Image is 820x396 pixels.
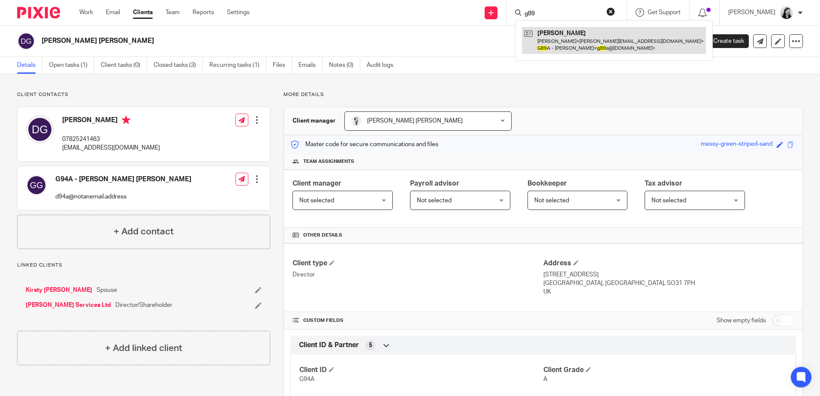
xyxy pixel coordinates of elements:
[62,144,160,152] p: [EMAIL_ADDRESS][DOMAIN_NAME]
[534,198,569,204] span: Not selected
[543,376,547,382] span: A
[79,8,93,17] a: Work
[17,262,270,269] p: Linked clients
[26,116,54,143] img: svg%3E
[273,57,292,74] a: Files
[55,192,191,201] p: d94a@notanemail.address
[114,225,174,238] h4: + Add contact
[292,180,341,187] span: Client manager
[329,57,360,74] a: Notes (0)
[717,316,766,325] label: Show empty fields
[351,116,362,126] img: Mass_2025.jpg
[26,301,111,309] a: [PERSON_NAME] Services Ltd
[17,91,270,98] p: Client contacts
[17,7,60,18] img: Pixie
[303,232,342,239] span: Other details
[55,175,191,184] h4: G94A - [PERSON_NAME] [PERSON_NAME]
[292,270,543,279] p: Director
[728,8,775,17] p: [PERSON_NAME]
[543,270,794,279] p: [STREET_ADDRESS]
[49,57,94,74] a: Open tasks (1)
[105,342,182,355] h4: + Add linked client
[42,36,557,45] h2: [PERSON_NAME] [PERSON_NAME]
[193,8,214,17] a: Reports
[524,10,601,18] input: Search
[417,198,452,204] span: Not selected
[299,376,314,382] span: G94A
[62,116,160,126] h4: [PERSON_NAME]
[292,117,336,125] h3: Client manager
[17,57,42,74] a: Details
[26,175,47,195] img: svg%3E
[606,7,615,16] button: Clear
[528,180,567,187] span: Bookkeeper
[290,140,438,149] p: Master code for secure communications and files
[651,198,686,204] span: Not selected
[648,9,681,15] span: Get Support
[101,57,147,74] a: Client tasks (0)
[133,8,153,17] a: Clients
[96,286,117,294] span: Spouse
[292,259,543,268] h4: Client type
[780,6,793,20] img: Helen_2025.jpg
[299,198,334,204] span: Not selected
[298,57,323,74] a: Emails
[543,279,794,288] p: [GEOGRAPHIC_DATA], [GEOGRAPHIC_DATA], SO31 7PH
[543,259,794,268] h4: Address
[367,57,400,74] a: Audit logs
[699,34,749,48] a: Create task
[367,118,463,124] span: [PERSON_NAME] [PERSON_NAME]
[410,180,459,187] span: Payroll advisor
[209,57,266,74] a: Recurring tasks (1)
[166,8,180,17] a: Team
[26,286,92,294] a: Kirsty [PERSON_NAME]
[17,32,35,50] img: svg%3E
[645,180,682,187] span: Tax advisor
[62,135,160,144] p: 07825241463
[299,341,359,350] span: Client ID & Partner
[115,301,172,309] span: Director/Shareholder
[369,341,372,350] span: 5
[227,8,250,17] a: Settings
[543,366,787,375] h4: Client Grade
[154,57,203,74] a: Closed tasks (3)
[283,91,803,98] p: More details
[122,116,130,124] i: Primary
[106,8,120,17] a: Email
[292,317,543,324] h4: CUSTOM FIELDS
[303,158,354,165] span: Team assignments
[543,288,794,296] p: UK
[299,366,543,375] h4: Client ID
[701,140,772,150] div: messy-green-striped-sand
